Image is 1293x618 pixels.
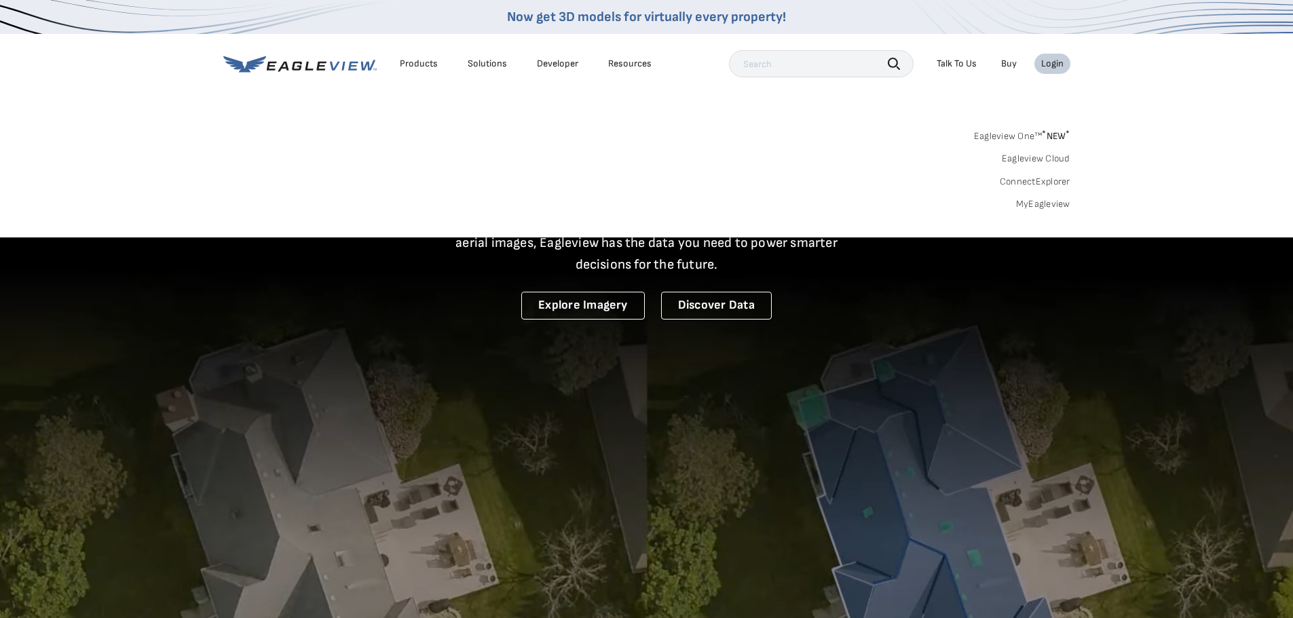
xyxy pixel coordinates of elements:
[521,292,645,320] a: Explore Imagery
[1001,58,1017,70] a: Buy
[1000,176,1070,188] a: ConnectExplorer
[1002,153,1070,165] a: Eagleview Cloud
[937,58,977,70] div: Talk To Us
[729,50,914,77] input: Search
[537,58,578,70] a: Developer
[1041,58,1064,70] div: Login
[507,9,786,25] a: Now get 3D models for virtually every property!
[468,58,507,70] div: Solutions
[608,58,652,70] div: Resources
[1042,130,1070,142] span: NEW
[974,126,1070,142] a: Eagleview One™*NEW*
[439,210,855,275] p: A new era starts here. Built on more than 3.5 billion high-resolution aerial images, Eagleview ha...
[400,58,438,70] div: Products
[661,292,772,320] a: Discover Data
[1016,198,1070,210] a: MyEagleview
